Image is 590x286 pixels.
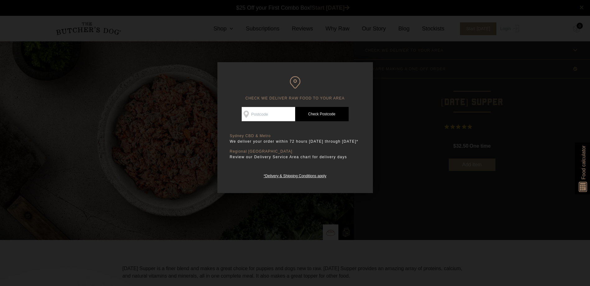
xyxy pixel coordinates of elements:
h6: CHECK WE DELIVER RAW FOOD TO YOUR AREA [230,76,360,101]
input: Postcode [242,107,295,121]
p: We deliver your order within 72 hours [DATE] through [DATE]* [230,138,360,145]
a: *Delivery & Shipping Conditions apply [264,172,326,178]
span: Food calculator [580,145,587,179]
a: Check Postcode [295,107,349,121]
p: Sydney CBD & Metro [230,134,360,138]
p: Regional [GEOGRAPHIC_DATA] [230,149,360,154]
p: Review our Delivery Service Area chart for delivery days [230,154,360,160]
